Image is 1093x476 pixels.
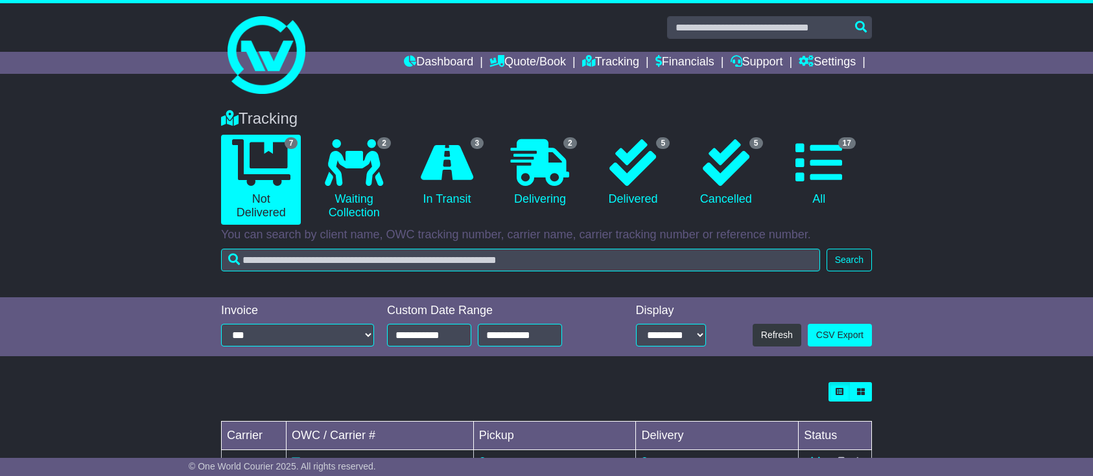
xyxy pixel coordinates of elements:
a: 3 In Transit [407,135,487,211]
span: 3 [471,137,484,149]
td: Status [799,422,872,450]
td: Carrier [222,422,287,450]
a: 5 Delivered [593,135,673,211]
a: 7 Not Delivered [221,135,301,225]
a: 2 Delivering [500,135,580,211]
div: Custom Date Range [387,304,595,318]
a: Financials [655,52,714,74]
a: Dashboard [404,52,473,74]
a: 2 Waiting Collection [314,135,394,225]
span: 5 [749,137,763,149]
td: Delivery [636,422,799,450]
span: 2 [563,137,577,149]
span: OWS000636678 [306,457,373,467]
span: FedEx Station Shepparton [651,457,757,467]
p: You can search by client name, OWC tracking number, carrier name, carrier tracking number or refe... [221,228,872,242]
div: Display [636,304,706,318]
a: Tracking [582,52,639,74]
a: 17 All [779,135,859,211]
span: © One World Courier 2025. All rights reserved. [189,461,376,471]
span: 17 [838,137,856,149]
span: 7 [285,137,298,149]
button: Refresh [753,324,801,346]
button: Search [827,249,872,271]
a: 5 Cancelled [686,135,766,211]
a: Quote/Book [489,52,566,74]
span: 5 [656,137,670,149]
td: Pickup [473,422,636,450]
td: OWC / Carrier # [287,422,474,450]
a: Settings [799,52,856,74]
span: 2 [377,137,391,149]
div: Invoice [221,304,374,318]
div: Tracking [215,109,878,128]
a: CSV Export [808,324,872,346]
span: Vhedia PTY LTD [489,457,556,467]
a: Support [731,52,783,74]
